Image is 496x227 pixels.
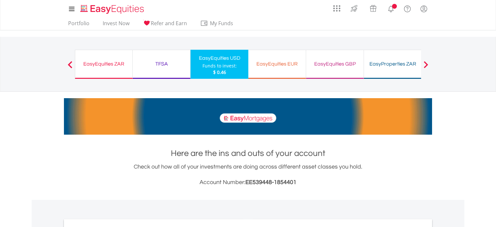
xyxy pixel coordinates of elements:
div: Funds to invest: [202,63,237,69]
img: EasyEquities_Logo.png [79,4,147,15]
a: Vouchers [364,2,383,14]
div: Check out how all of your investments are doing across different asset classes you hold. [64,162,432,187]
a: Notifications [383,2,399,15]
div: EasyEquities USD [194,54,244,63]
img: vouchers-v2.svg [368,3,378,14]
a: Refer and Earn [140,20,190,30]
a: AppsGrid [329,2,345,12]
button: Next [419,64,432,71]
span: My Funds [200,19,243,27]
span: EE539448-1854401 [245,179,296,185]
img: EasyMortage Promotion Banner [64,98,432,135]
span: Refer and Earn [151,20,187,27]
h3: Account Number: [64,178,432,187]
a: FAQ's and Support [399,2,416,15]
div: TFSA [137,59,186,68]
a: Invest Now [100,20,132,30]
h1: Here are the ins and outs of your account [64,148,432,159]
img: thrive-v2.svg [349,3,359,14]
img: grid-menu-icon.svg [333,5,340,12]
div: EasyEquities ZAR [79,59,129,68]
a: Home page [78,2,147,15]
a: My Profile [416,2,432,16]
div: EasyEquities GBP [310,59,360,68]
div: EasyEquities EUR [252,59,302,68]
div: EasyProperties ZAR [368,59,418,68]
a: Portfolio [66,20,92,30]
span: $ 0.46 [213,69,226,75]
button: Previous [64,64,77,71]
